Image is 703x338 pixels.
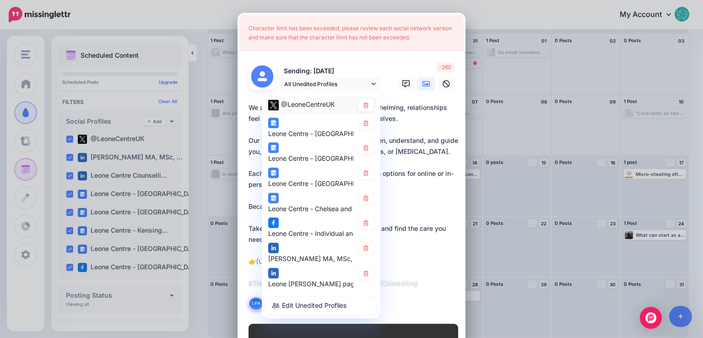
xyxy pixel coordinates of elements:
[268,279,358,287] span: Leone [PERSON_NAME] page
[268,243,279,253] img: linkedin-square.png
[268,154,398,162] span: Leone Centre - [GEOGRAPHIC_DATA] page
[268,117,279,128] img: google_business-square.png
[281,100,335,108] span: @LeoneCentreUK
[268,99,279,110] img: twitter-square.png
[268,204,437,212] span: Leone Centre - Chelsea and [GEOGRAPHIC_DATA] page
[268,168,279,178] img: google_business-square.png
[265,296,377,314] a: Edit Unedited Profiles
[268,192,279,203] img: google_business-square.png
[284,79,369,89] span: All Unedited Profiles
[251,65,273,87] img: user_default_image.png
[268,267,279,278] img: linkedin-square.png
[239,15,464,51] div: Character limit has been exceeded, please review each social network version and make sure that t...
[280,66,380,76] p: Sending: [DATE]
[249,102,459,300] div: We all face moments when life feels overwhelming, relationships feel strained, or we just don’t f...
[249,296,264,310] button: Link
[268,218,279,228] img: facebook-square.png
[436,63,454,72] span: -260
[268,129,398,137] span: Leone Centre - [GEOGRAPHIC_DATA] page
[268,255,450,262] span: [PERSON_NAME] MA, MSc, MBACP, BA(Hons) DipCOT feed
[640,307,662,329] div: Open Intercom Messenger
[280,77,380,91] a: All Unedited Profiles
[268,229,557,237] span: Leone Centre - Individual and Marriage Counselling and Coaching in [GEOGRAPHIC_DATA] page
[268,180,398,187] span: Leone Centre - [GEOGRAPHIC_DATA] page
[268,142,279,153] img: google_business-square.png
